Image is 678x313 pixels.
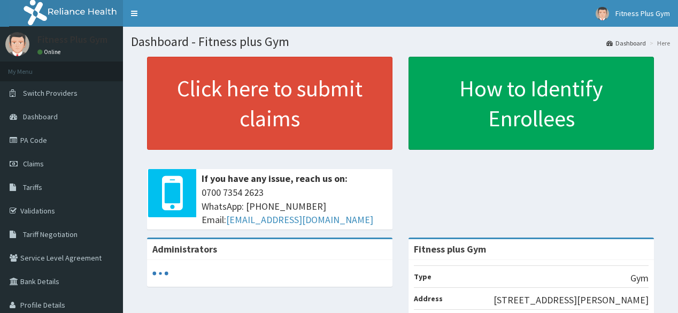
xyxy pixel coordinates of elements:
[37,48,63,56] a: Online
[23,230,78,239] span: Tariff Negotiation
[5,32,29,56] img: User Image
[494,293,649,307] p: [STREET_ADDRESS][PERSON_NAME]
[152,265,168,281] svg: audio-loading
[409,57,654,150] a: How to Identify Enrollees
[606,39,646,48] a: Dashboard
[414,243,486,255] strong: Fitness plus Gym
[23,88,78,98] span: Switch Providers
[23,112,58,121] span: Dashboard
[23,182,42,192] span: Tariffs
[615,9,670,18] span: Fitness Plus Gym
[414,294,443,303] b: Address
[596,7,609,20] img: User Image
[226,213,373,226] a: [EMAIL_ADDRESS][DOMAIN_NAME]
[37,35,107,44] p: Fitness Plus Gym
[414,272,432,281] b: Type
[202,172,348,185] b: If you have any issue, reach us on:
[202,186,387,227] span: 0700 7354 2623 WhatsApp: [PHONE_NUMBER] Email:
[147,57,392,150] a: Click here to submit claims
[630,271,649,285] p: Gym
[131,35,670,49] h1: Dashboard - Fitness plus Gym
[152,243,217,255] b: Administrators
[647,39,670,48] li: Here
[23,159,44,169] span: Claims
